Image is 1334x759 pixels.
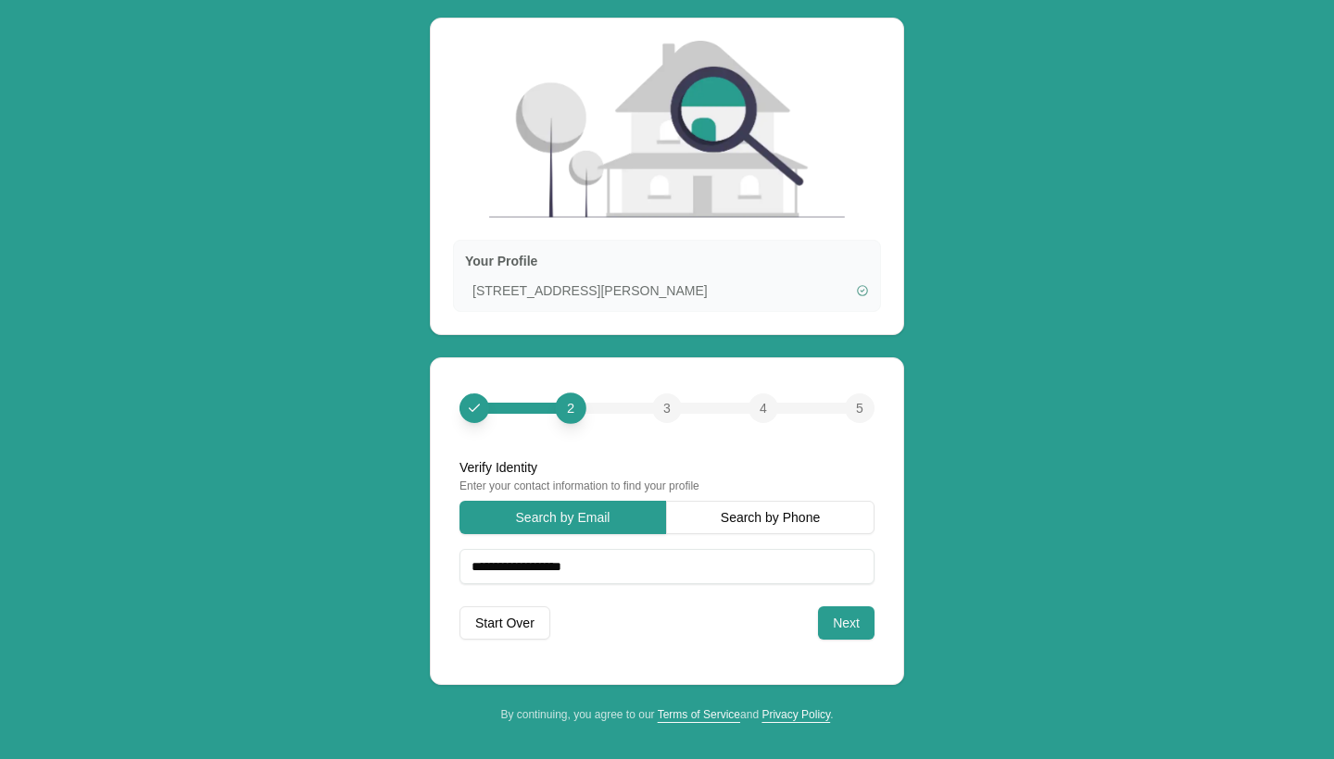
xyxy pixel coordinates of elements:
[465,252,869,270] h3: Your Profile
[761,708,830,721] a: Privacy Policy
[459,479,875,493] div: Enter your contact information to find your profile
[459,501,875,534] div: Search type
[567,399,574,418] span: 2
[856,399,863,417] span: 5
[663,399,671,417] span: 3
[459,501,666,534] button: search by email
[489,41,845,218] img: House searching illustration
[430,707,904,722] div: By continuing, you agree to our and .
[818,606,875,640] button: Next
[459,458,875,477] div: Verify Identity
[666,501,875,534] button: search by phone
[472,281,849,300] span: [STREET_ADDRESS][PERSON_NAME]
[459,606,550,640] button: Start Over
[658,708,740,721] a: Terms of Service
[760,399,767,417] span: 4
